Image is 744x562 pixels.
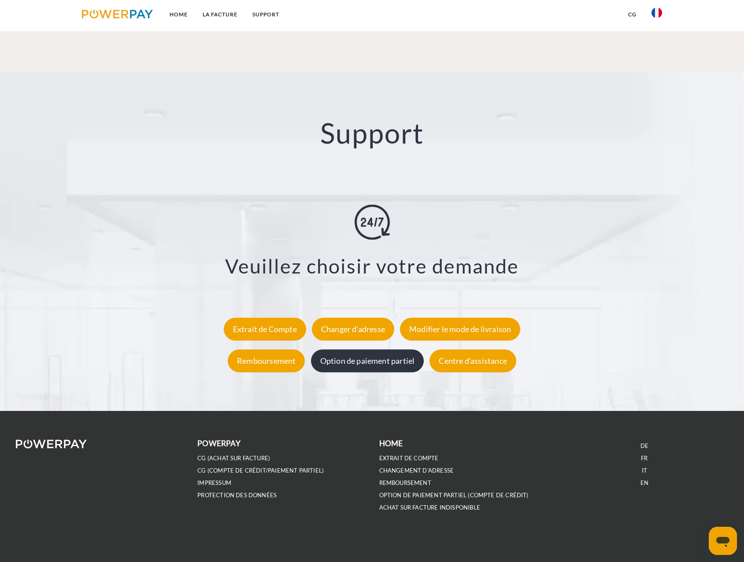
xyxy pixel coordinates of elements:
[195,7,245,22] a: LA FACTURE
[197,492,277,499] a: PROTECTION DES DONNÉES
[379,455,439,462] a: EXTRAIT DE COMPTE
[400,318,520,340] div: Modifier le mode de livraison
[640,479,648,487] a: EN
[37,116,707,151] h2: Support
[379,467,454,474] a: Changement d'adresse
[228,349,305,372] div: Remboursement
[709,527,737,555] iframe: Bouton de lancement de la fenêtre de messagerie
[642,467,647,474] a: IT
[197,467,324,474] a: CG (Compte de crédit/paiement partiel)
[197,439,240,448] b: POWERPAY
[379,439,403,448] b: Home
[641,455,648,462] a: FR
[311,349,424,372] div: Option de paiement partiel
[197,455,270,462] a: CG (achat sur facture)
[245,7,287,22] a: Support
[355,204,390,240] img: online-shopping.svg
[310,324,396,334] a: Changer d'adresse
[640,442,648,450] a: DE
[82,10,153,18] img: logo-powerpay.svg
[226,356,307,366] a: Remboursement
[309,356,426,366] a: Option de paiement partiel
[398,324,522,334] a: Modifier le mode de livraison
[379,504,480,511] a: ACHAT SUR FACTURE INDISPONIBLE
[162,7,195,22] a: Home
[379,492,529,499] a: OPTION DE PAIEMENT PARTIEL (Compte de crédit)
[197,479,231,487] a: IMPRESSUM
[379,479,431,487] a: REMBOURSEMENT
[427,356,518,366] a: Centre d'assistance
[222,324,308,334] a: Extrait de Compte
[224,318,306,340] div: Extrait de Compte
[621,7,644,22] a: CG
[312,318,394,340] div: Changer d'adresse
[429,349,516,372] div: Centre d'assistance
[48,254,696,278] h3: Veuillez choisir votre demande
[16,440,87,448] img: logo-powerpay-white.svg
[651,7,662,18] img: fr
